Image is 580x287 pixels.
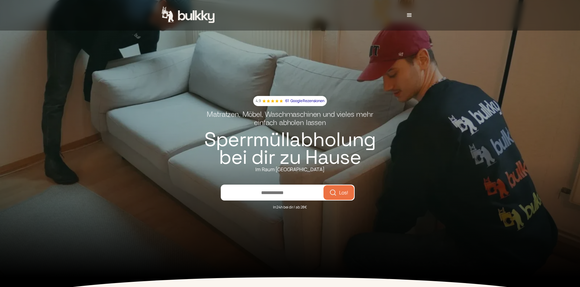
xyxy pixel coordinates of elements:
[207,111,373,131] h2: Matratzen, Möbel, Waschmaschinen und vieles mehr einfach abholen lassen
[255,166,324,173] div: Im Raum [GEOGRAPHIC_DATA]
[285,98,289,104] p: 61
[256,98,261,104] p: 4,9
[290,98,324,104] p: Google Rezensionen
[273,201,307,211] div: In 24h bei dir / ab 28€
[339,190,348,195] span: Los!
[400,6,419,24] div: menu
[202,131,378,166] h1: Sperrmüllabholung bei dir zu Hause
[325,186,353,199] button: Los!
[162,6,216,24] a: home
